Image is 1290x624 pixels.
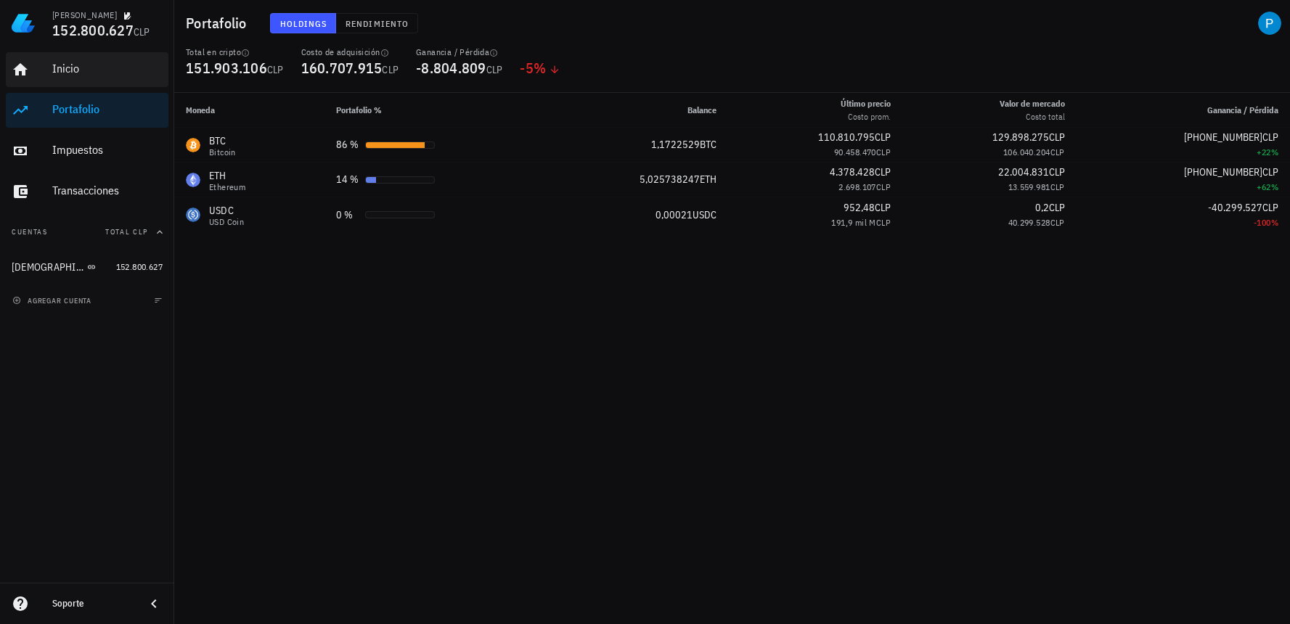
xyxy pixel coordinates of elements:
[547,93,729,128] th: Balance: Sin ordenar. Pulse para ordenar de forma ascendente.
[1262,131,1278,144] span: CLP
[52,20,134,40] span: 152.800.627
[830,165,875,178] span: 4.378.428
[267,63,284,76] span: CLP
[1049,165,1065,178] span: CLP
[1000,110,1065,123] div: Costo total
[1035,201,1049,214] span: 0,2
[186,138,200,152] div: BTC-icon
[12,261,84,274] div: [DEMOGRAPHIC_DATA]
[52,184,163,197] div: Transacciones
[1049,131,1065,144] span: CLP
[693,208,717,221] span: USDC
[9,293,98,308] button: agregar cuenta
[834,147,876,157] span: 90.458.470
[174,93,324,128] th: Moneda
[209,148,236,157] div: Bitcoin
[841,97,891,110] div: Último precio
[1088,180,1278,194] div: +62
[486,63,503,76] span: CLP
[186,208,200,222] div: USDC-icon
[336,208,359,223] div: 0 %
[134,25,150,38] span: CLP
[1088,215,1278,230] div: -100
[520,61,560,75] div: -5
[52,598,134,609] div: Soporte
[1262,201,1278,214] span: CLP
[998,165,1049,178] span: 22.004.831
[1271,147,1278,157] span: %
[6,93,168,128] a: Portafolio
[876,217,891,228] span: CLP
[1271,181,1278,192] span: %
[6,134,168,168] a: Impuestos
[875,165,891,178] span: CLP
[301,58,383,78] span: 160.707.915
[1258,12,1281,35] div: avatar
[1008,181,1050,192] span: 13.559.981
[6,250,168,284] a: [DEMOGRAPHIC_DATA] 152.800.627
[336,104,382,115] span: Portafolio %
[640,173,700,186] span: 5,025738247
[875,201,891,214] span: CLP
[1050,217,1065,228] span: CLP
[1184,131,1262,144] span: [PHONE_NUMBER]
[52,62,163,75] div: Inicio
[336,172,359,187] div: 14 %
[1077,93,1290,128] th: Ganancia / Pérdida: Sin ordenar. Pulse para ordenar de forma ascendente.
[209,168,245,183] div: ETH
[656,208,693,221] span: 0,00021
[1184,165,1262,178] span: [PHONE_NUMBER]
[1008,217,1050,228] span: 40.299.528
[105,227,148,237] span: Total CLP
[1049,201,1065,214] span: CLP
[651,138,700,151] span: 1,1722529
[52,143,163,157] div: Impuestos
[1208,201,1262,214] span: -40.299.527
[209,183,245,192] div: Ethereum
[1003,147,1050,157] span: 106.040.204
[209,218,244,226] div: USD Coin
[52,9,117,21] div: [PERSON_NAME]
[700,173,717,186] span: ETH
[52,102,163,116] div: Portafolio
[1050,181,1065,192] span: CLP
[416,58,486,78] span: -8.804.809
[818,131,875,144] span: 110.810.795
[6,52,168,87] a: Inicio
[992,131,1049,144] span: 129.898.275
[876,147,891,157] span: CLP
[209,134,236,148] div: BTC
[15,296,91,305] span: agregar cuenta
[186,173,200,187] div: ETH-icon
[382,63,399,76] span: CLP
[1050,147,1065,157] span: CLP
[687,104,717,115] span: Balance
[336,13,418,33] button: Rendimiento
[1088,145,1278,160] div: +22
[1207,104,1278,115] span: Ganancia / Pérdida
[6,215,168,250] button: CuentasTotal CLP
[875,131,891,144] span: CLP
[700,138,717,151] span: BTC
[1262,165,1278,178] span: CLP
[336,137,359,152] div: 86 %
[534,58,546,78] span: %
[186,46,284,58] div: Total en cripto
[1000,97,1065,110] div: Valor de mercado
[831,217,875,228] span: 191,9 mil M
[1271,217,1278,228] span: %
[12,12,35,35] img: LedgiFi
[844,201,875,214] span: 952,48
[186,12,253,35] h1: Portafolio
[270,13,337,33] button: Holdings
[345,18,409,29] span: Rendimiento
[116,261,163,272] span: 152.800.627
[186,104,215,115] span: Moneda
[416,46,502,58] div: Ganancia / Pérdida
[279,18,327,29] span: Holdings
[876,181,891,192] span: CLP
[841,110,891,123] div: Costo prom.
[838,181,876,192] span: 2.698.107
[301,46,399,58] div: Costo de adquisición
[186,58,267,78] span: 151.903.106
